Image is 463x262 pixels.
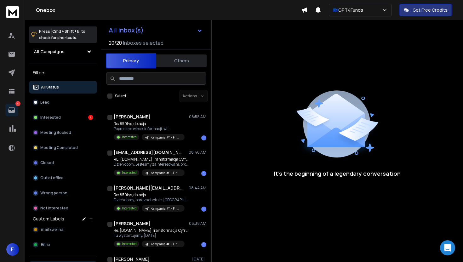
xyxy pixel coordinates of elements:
[29,187,97,199] button: Wrong person
[40,145,78,150] p: Meeting Completed
[109,39,122,47] span: 20 / 20
[189,185,206,191] p: 08:44 AM
[51,28,80,35] span: Cmd + Shift + k
[333,7,366,13] p: 🇪🇺GPT4Funds
[5,104,18,116] a: 4
[40,206,68,211] p: Not Interested
[151,135,181,140] p: Kampania #1 - Firmy Produkcyjne
[36,6,301,14] h1: Onebox
[151,242,181,247] p: Kampania #1 - Firmy Produkcyjne
[29,126,97,139] button: Meeting Booked
[122,135,137,140] p: Interested
[201,242,206,247] div: 1
[88,115,93,120] div: 4
[39,28,85,41] p: Press to check for shortcuts.
[41,227,64,232] span: mail Ewelina
[440,240,455,255] div: Open Intercom Messenger
[201,135,206,140] div: 1
[29,223,97,236] button: mail Ewelina
[40,175,64,180] p: Out of office
[109,27,144,33] h1: All Inbox(s)
[15,101,20,106] p: 4
[40,160,54,165] p: Closed
[114,126,185,131] p: Poproszę o więcej informacji. wt.,
[413,7,448,13] p: Get Free Credits
[122,206,137,211] p: Interested
[106,53,156,68] button: Primary
[114,162,189,167] p: Dzień dobry, Jesteśmy zainteresowani, proszę
[6,243,19,256] button: E
[189,114,206,119] p: 08:58 AM
[29,68,97,77] h3: Filters
[114,233,189,238] p: Tu wystartujemy. [DATE]
[104,24,208,37] button: All Inbox(s)
[189,150,206,155] p: 08:46 AM
[122,170,137,175] p: Interested
[114,114,150,120] h1: [PERSON_NAME]
[192,257,206,262] p: [DATE]
[29,238,97,251] button: Bitrix
[29,202,97,214] button: Not Interested
[41,85,59,90] p: All Status
[114,220,150,227] h1: [PERSON_NAME]
[40,130,71,135] p: Meeting Booked
[115,94,126,99] label: Select
[33,216,64,222] h3: Custom Labels
[201,171,206,176] div: 1
[399,4,452,16] button: Get Free Credits
[114,228,189,233] p: Re: [DOMAIN_NAME] Transformacja Cyfrowa
[123,39,163,47] h3: Inboxes selected
[114,185,183,191] h1: [PERSON_NAME][EMAIL_ADDRESS][DOMAIN_NAME]
[114,121,185,126] p: Re: 850tys, dotacja
[29,81,97,94] button: All Status
[274,169,401,178] p: It’s the beginning of a legendary conversation
[40,115,61,120] p: Interested
[189,221,206,226] p: 08:39 AM
[114,197,189,202] p: Dzień dobry, bardzo chętnie. [GEOGRAPHIC_DATA]
[151,171,181,175] p: Kampania #1 - Firmy Produkcyjne
[114,149,183,156] h1: [EMAIL_ADDRESS][DOMAIN_NAME]
[114,157,189,162] p: RE: [DOMAIN_NAME] Transformacja Cyfrowa
[29,172,97,184] button: Out of office
[114,192,189,197] p: Re: 850tys, dotacja
[151,206,181,211] p: Kampania #1 - Firmy Produkcyjne
[156,54,207,68] button: Others
[29,111,97,124] button: Interested4
[41,242,50,247] span: Bitrix
[201,207,206,212] div: 1
[34,48,65,55] h1: All Campaigns
[29,96,97,109] button: Lead
[29,45,97,58] button: All Campaigns
[6,6,19,18] img: logo
[29,157,97,169] button: Closed
[122,242,137,246] p: Interested
[40,191,67,196] p: Wrong person
[29,141,97,154] button: Meeting Completed
[40,100,49,105] p: Lead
